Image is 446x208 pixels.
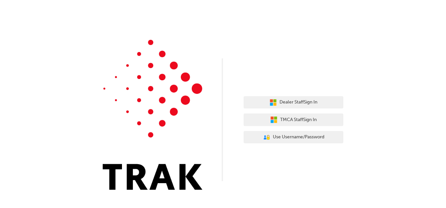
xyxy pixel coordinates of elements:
span: TMCA Staff Sign In [280,116,317,124]
span: Use Username/Password [273,133,324,141]
span: Dealer Staff Sign In [279,99,317,106]
button: TMCA StaffSign In [244,113,343,126]
button: Use Username/Password [244,131,343,144]
button: Dealer StaffSign In [244,96,343,109]
img: Trak [103,40,202,190]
